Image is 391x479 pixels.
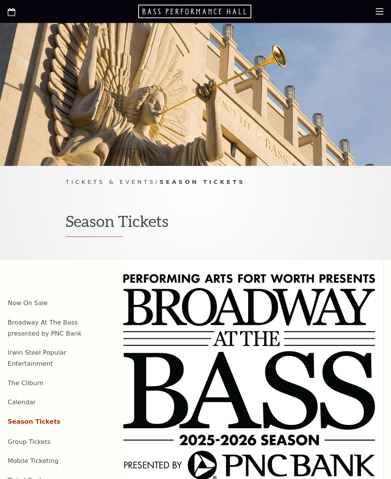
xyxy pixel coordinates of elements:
a: Mobile Ticketing [8,457,58,465]
a: The Cliburn [8,379,44,387]
p: / [66,177,325,187]
span: Tickets & Events [66,178,155,185]
a: Broadway At The Bass presented by PNC Bank [8,319,82,337]
span: Season Tickets [160,178,245,185]
a: Calendar [8,399,36,406]
a: Irwin Steel Popular Entertainment [8,349,66,367]
a: Group Tickets [8,438,50,445]
a: Now On Sale [8,299,48,307]
h1: Season Tickets [66,212,325,237]
a: Season Tickets [8,418,60,425]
